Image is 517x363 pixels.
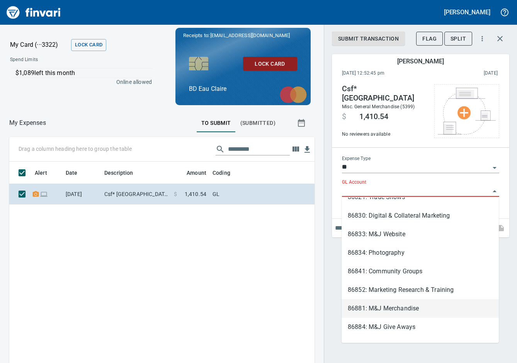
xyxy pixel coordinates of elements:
[290,143,301,155] button: Choose columns to display
[491,29,509,48] button: Close transaction
[397,57,444,65] h5: [PERSON_NAME]
[342,318,499,336] li: 86884: M&J Give Aways
[104,168,143,177] span: Description
[342,70,434,77] span: [DATE] 12:52:45 pm
[342,84,427,103] h4: Csf* [GEOGRAPHIC_DATA]
[75,41,102,49] span: Lock Card
[19,145,132,153] p: Drag a column heading here to group the table
[209,32,291,39] span: [EMAIL_ADDRESS][DOMAIN_NAME]
[332,32,405,46] button: Submit Transaction
[474,30,491,47] button: More
[35,168,47,177] span: Alert
[5,3,63,22] img: Finvari
[489,162,500,173] button: Open
[342,180,366,185] label: GL Account
[63,184,101,205] td: [DATE]
[416,32,443,46] button: Flag
[35,168,57,177] span: Alert
[213,168,230,177] span: Coding
[9,118,46,128] nav: breadcrumb
[249,59,291,69] span: Lock Card
[9,118,46,128] p: My Expenses
[201,118,231,128] span: To Submit
[422,34,437,44] span: Flag
[444,32,472,46] button: Split
[359,112,388,121] span: 1,410.54
[342,244,499,262] li: 86834: Photography
[342,262,499,281] li: 86841: Community Groups
[342,206,499,225] li: 86830: Digital & Collateral Marketing
[66,168,88,177] span: Date
[338,34,399,44] span: Submit Transaction
[342,299,499,318] li: 86881: M&J Merchandise
[442,6,492,18] button: [PERSON_NAME]
[342,157,371,161] label: Expense Type
[438,88,496,135] img: Select file
[342,104,415,109] span: Misc. General Merchandise (5399)
[489,186,500,197] button: Close
[10,56,94,64] span: Spend Limits
[342,336,499,355] li: 86886: Business Development - Misc.
[342,112,346,121] span: $
[451,34,466,44] span: Split
[301,144,313,155] button: Download Table
[209,184,403,205] td: GL
[10,40,68,49] p: My Card (···3322)
[66,168,78,177] span: Date
[213,168,240,177] span: Coding
[342,131,427,138] span: No reviewers available
[434,70,498,77] span: This charge was settled by the merchant and appears on the 2025/09/13 statement.
[177,168,206,177] span: Amount
[240,118,276,128] span: (Submitted)
[189,84,297,94] p: BD Eau Claire
[71,39,106,51] button: Lock Card
[276,82,311,107] img: mastercard.svg
[491,219,509,237] span: This records your note into the expense
[183,32,303,39] p: Receipts to:
[32,191,40,196] span: Receipt Required
[342,281,499,299] li: 86852: Marketing Research & Training
[342,225,499,244] li: 86833: M&J Website
[187,168,206,177] span: Amount
[101,184,171,205] td: Csf* [GEOGRAPHIC_DATA]
[290,114,315,132] button: Show transactions within a particular date range
[185,190,206,198] span: 1,410.54
[15,68,152,78] p: $1,089 left this month
[243,57,297,71] button: Lock Card
[4,78,152,86] p: Online allowed
[174,190,177,198] span: $
[444,8,490,16] h5: [PERSON_NAME]
[40,191,48,196] span: Online transaction
[104,168,133,177] span: Description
